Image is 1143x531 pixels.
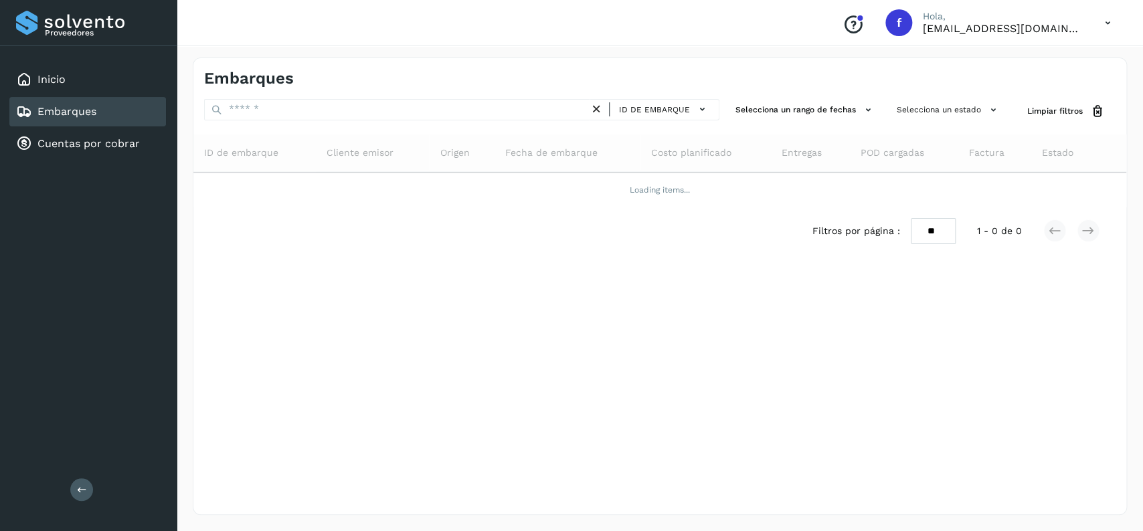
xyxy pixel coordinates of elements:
p: Hola, [923,11,1083,22]
p: facturacion@expresssanjavier.com [923,22,1083,35]
a: Inicio [37,73,66,86]
button: Selecciona un estado [891,99,1006,121]
button: Selecciona un rango de fechas [730,99,881,121]
span: Cliente emisor [327,146,393,160]
span: Limpiar filtros [1027,105,1083,117]
a: Embarques [37,105,96,118]
div: Embarques [9,97,166,126]
h4: Embarques [204,69,294,88]
span: Estado [1042,146,1073,160]
span: ID de embarque [619,104,690,116]
span: Costo planificado [651,146,731,160]
span: Factura [969,146,1004,160]
span: Filtros por página : [812,224,900,238]
a: Cuentas por cobrar [37,137,140,150]
span: Origen [440,146,469,160]
button: ID de embarque [615,100,713,119]
div: Cuentas por cobrar [9,129,166,158]
span: POD cargadas [860,146,924,160]
button: Limpiar filtros [1017,99,1116,124]
div: Inicio [9,65,166,94]
span: Entregas [781,146,821,160]
td: Loading items... [193,173,1126,207]
p: Proveedores [45,28,161,37]
span: 1 - 0 de 0 [977,224,1022,238]
span: Fecha de embarque [505,146,598,160]
span: ID de embarque [204,146,278,160]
